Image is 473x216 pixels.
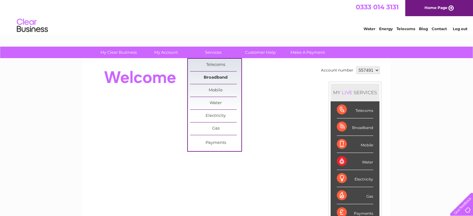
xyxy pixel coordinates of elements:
a: Log out [452,26,467,31]
div: Clear Business is a trading name of Verastar Limited (registered in [GEOGRAPHIC_DATA] No. 3667643... [90,3,384,30]
div: Broadband [337,118,373,136]
a: Contact [432,26,447,31]
a: 0333 014 3131 [356,3,399,11]
a: Telecoms [396,26,415,31]
div: MY SERVICES [331,84,379,101]
a: Mobile [190,84,241,97]
a: Make A Payment [282,47,333,58]
a: Energy [379,26,393,31]
a: Telecoms [190,59,241,71]
a: Broadband [190,71,241,84]
a: Services [188,47,239,58]
a: Gas [190,122,241,135]
div: Telecoms [337,101,373,118]
a: Electricity [190,110,241,122]
div: Mobile [337,136,373,153]
td: Account number [319,65,355,76]
a: Customer Help [235,47,286,58]
div: Electricity [337,170,373,187]
a: Payments [190,137,241,149]
a: Blog [419,26,428,31]
img: logo.png [16,16,48,35]
a: My Account [140,47,192,58]
div: LIVE [341,90,354,95]
a: Water [364,26,375,31]
div: Gas [337,187,373,204]
a: My Clear Business [93,47,144,58]
div: Water [337,153,373,170]
a: Water [190,97,241,109]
